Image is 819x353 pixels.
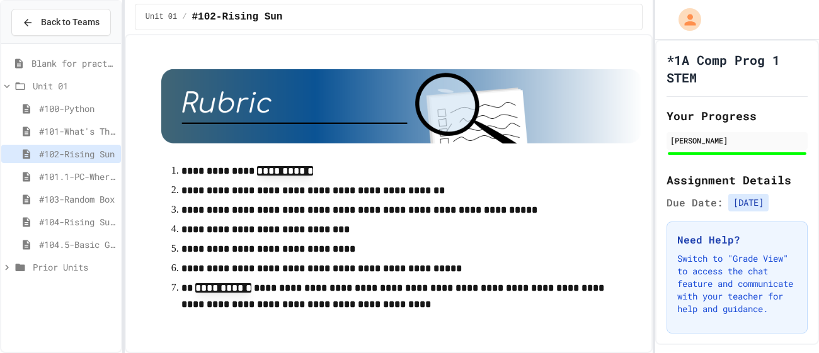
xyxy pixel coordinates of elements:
[11,9,111,36] button: Back to Teams
[670,135,804,146] div: [PERSON_NAME]
[41,16,100,29] span: Back to Teams
[667,171,808,189] h2: Assignment Details
[39,238,116,251] span: #104.5-Basic Graphics Review
[39,102,116,115] span: #100-Python
[728,194,769,211] span: [DATE]
[33,79,116,92] span: Unit 01
[192,9,282,25] span: #102-Rising Sun
[667,195,723,210] span: Due Date:
[665,5,704,34] div: My Account
[146,12,177,22] span: Unit 01
[39,147,116,160] span: #102-Rising Sun
[667,51,808,86] h1: *1A Comp Prog 1 STEM
[677,232,797,247] h3: Need Help?
[39,125,116,138] span: #101-What's This ??
[31,57,116,70] span: Blank for practice
[33,261,116,274] span: Prior Units
[667,107,808,125] h2: Your Progress
[39,215,116,228] span: #104-Rising Sun Plus
[39,170,116,183] span: #101.1-PC-Where am I?
[39,193,116,206] span: #103-Random Box
[182,12,186,22] span: /
[677,252,797,315] p: Switch to "Grade View" to access the chat feature and communicate with your teacher for help and ...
